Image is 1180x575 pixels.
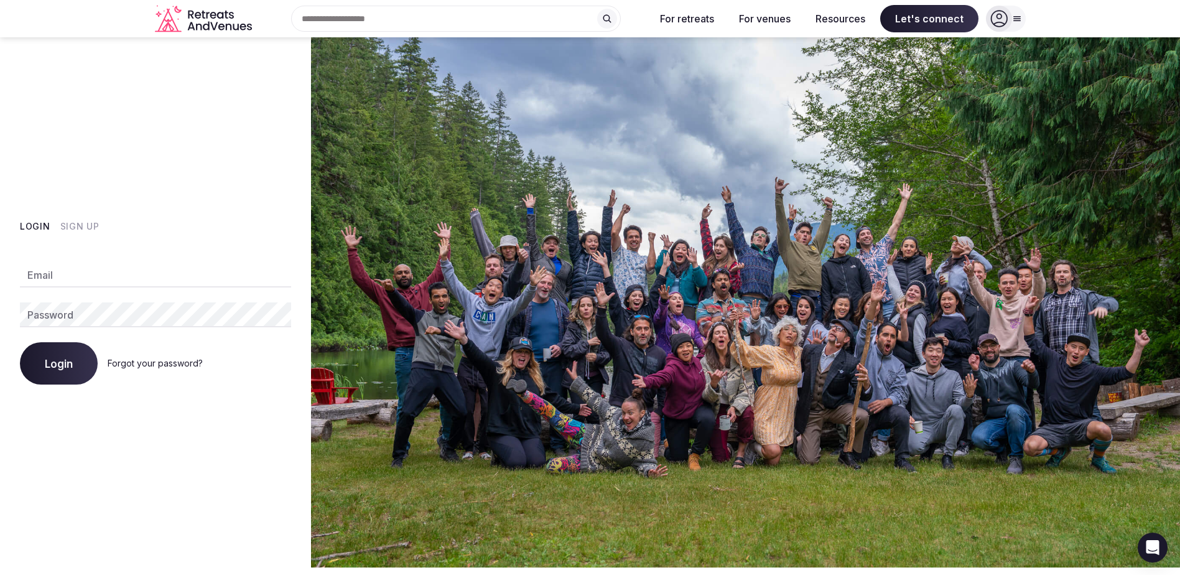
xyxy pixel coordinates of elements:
[1138,533,1168,563] div: Open Intercom Messenger
[108,358,203,368] a: Forgot your password?
[20,342,98,385] button: Login
[311,37,1180,568] img: My Account Background
[155,5,254,33] svg: Retreats and Venues company logo
[155,5,254,33] a: Visit the homepage
[45,357,73,370] span: Login
[880,5,978,32] span: Let's connect
[806,5,875,32] button: Resources
[650,5,724,32] button: For retreats
[60,220,100,233] button: Sign Up
[729,5,801,32] button: For venues
[20,220,50,233] button: Login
